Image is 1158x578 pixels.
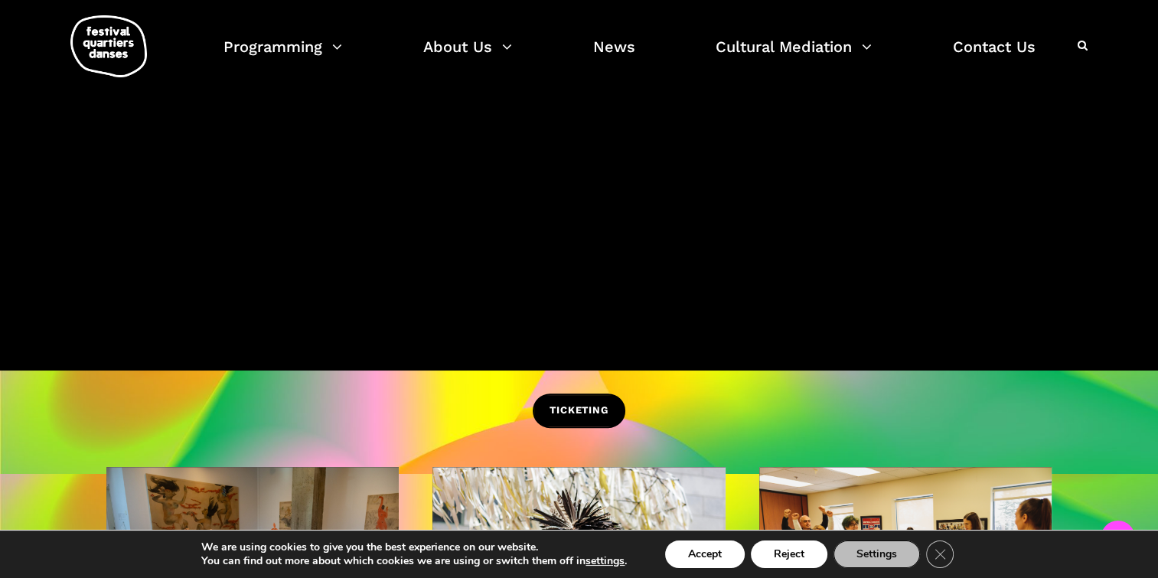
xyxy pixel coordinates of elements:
button: Close GDPR Cookie Banner [926,540,954,568]
p: We are using cookies to give you the best experience on our website. [201,540,627,554]
a: Cultural Mediation [716,34,872,79]
button: settings [586,554,625,568]
button: Reject [751,540,827,568]
button: Accept [665,540,745,568]
a: Contact Us [953,34,1036,79]
a: TICKETING [533,393,625,428]
p: You can find out more about which cookies we are using or switch them off in . [201,554,627,568]
button: Settings [833,540,920,568]
img: logo-fqd-med [70,15,147,77]
a: News [593,34,635,79]
a: About Us [423,34,512,79]
span: TICKETING [550,403,608,419]
a: Programming [223,34,342,79]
